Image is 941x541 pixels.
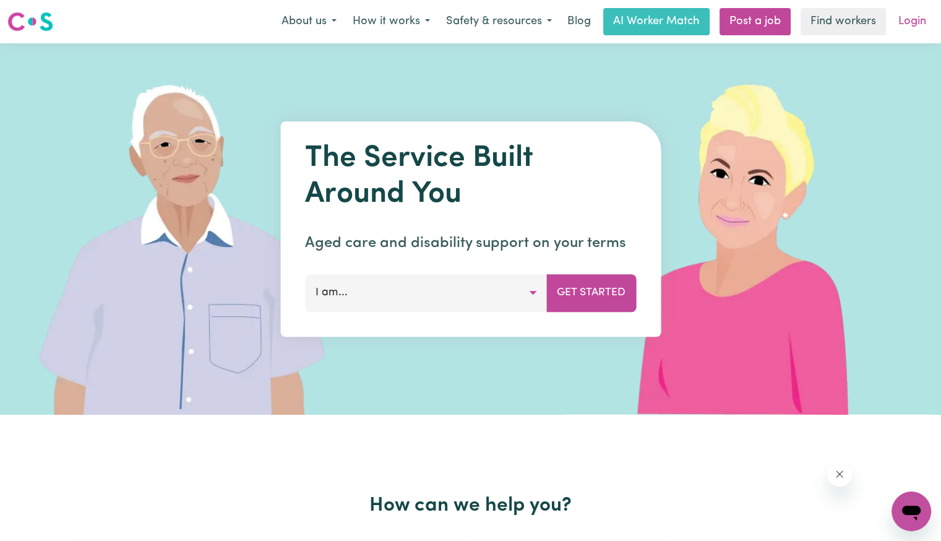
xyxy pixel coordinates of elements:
[603,8,710,35] a: AI Worker Match
[546,274,636,311] button: Get Started
[273,9,345,35] button: About us
[892,491,931,531] iframe: Button to launch messaging window
[7,7,53,36] a: Careseekers logo
[345,9,438,35] button: How it works
[891,8,934,35] a: Login
[438,9,560,35] button: Safety & resources
[7,9,75,19] span: Need any help?
[70,494,872,517] h2: How can we help you?
[305,141,636,212] h1: The Service Built Around You
[7,11,53,33] img: Careseekers logo
[801,8,886,35] a: Find workers
[560,8,598,35] a: Blog
[827,462,852,487] iframe: Close message
[305,232,636,254] p: Aged care and disability support on your terms
[305,274,547,311] button: I am...
[720,8,791,35] a: Post a job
